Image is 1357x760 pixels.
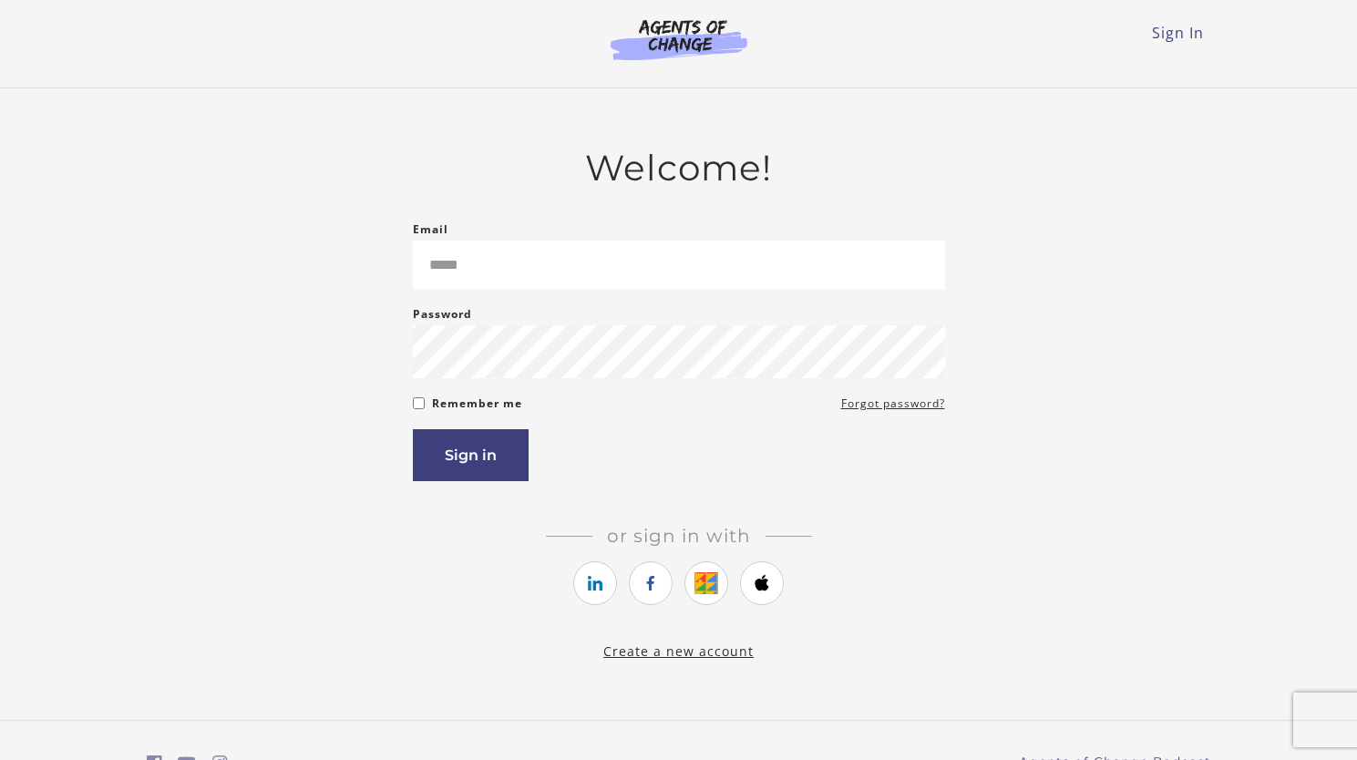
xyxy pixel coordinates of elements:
a: https://courses.thinkific.com/users/auth/apple?ss%5Breferral%5D=&ss%5Buser_return_to%5D=&ss%5Bvis... [740,561,784,605]
label: Email [413,219,448,241]
a: Sign In [1152,23,1204,43]
a: https://courses.thinkific.com/users/auth/linkedin?ss%5Breferral%5D=&ss%5Buser_return_to%5D=&ss%5B... [573,561,617,605]
button: Sign in [413,429,529,481]
label: Password [413,303,472,325]
a: https://courses.thinkific.com/users/auth/facebook?ss%5Breferral%5D=&ss%5Buser_return_to%5D=&ss%5B... [629,561,673,605]
a: https://courses.thinkific.com/users/auth/google?ss%5Breferral%5D=&ss%5Buser_return_to%5D=&ss%5Bvi... [684,561,728,605]
span: Or sign in with [592,525,766,547]
a: Create a new account [603,642,754,660]
img: Agents of Change Logo [591,18,766,60]
h2: Welcome! [413,147,945,190]
a: Forgot password? [841,393,945,415]
label: Remember me [432,393,522,415]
